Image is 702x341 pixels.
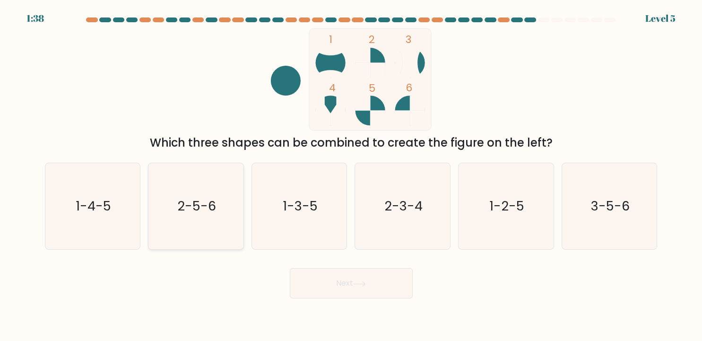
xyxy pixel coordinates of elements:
[329,32,332,47] tspan: 1
[406,80,412,95] tspan: 6
[290,268,413,298] button: Next
[369,32,375,47] tspan: 2
[369,81,375,96] tspan: 5
[645,11,676,26] div: Level 5
[591,197,630,216] text: 3-5-6
[384,197,423,216] text: 2-3-4
[329,80,336,95] tspan: 4
[406,32,411,47] tspan: 3
[177,197,216,216] text: 2-5-6
[283,197,318,216] text: 1-3-5
[26,11,44,26] div: 1:38
[51,134,652,151] div: Which three shapes can be combined to create the figure on the left?
[76,197,111,216] text: 1-4-5
[489,197,524,216] text: 1-2-5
